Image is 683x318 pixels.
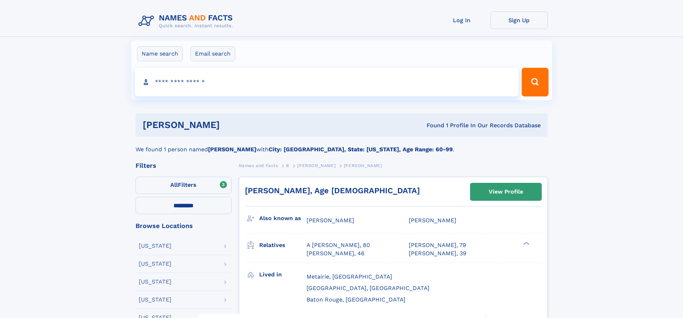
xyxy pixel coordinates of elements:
[307,241,370,249] a: A [PERSON_NAME], 80
[470,183,541,200] a: View Profile
[307,296,405,303] span: Baton Rouge, [GEOGRAPHIC_DATA]
[170,181,178,188] span: All
[137,46,183,61] label: Name search
[143,120,323,129] h1: [PERSON_NAME]
[139,279,171,285] div: [US_STATE]
[297,163,336,168] span: [PERSON_NAME]
[490,11,548,29] a: Sign Up
[489,184,523,200] div: View Profile
[269,146,453,153] b: City: [GEOGRAPHIC_DATA], State: [US_STATE], Age Range: 60-99
[136,11,239,31] img: Logo Names and Facts
[245,186,420,195] a: [PERSON_NAME], Age [DEMOGRAPHIC_DATA]
[139,297,171,303] div: [US_STATE]
[344,163,382,168] span: [PERSON_NAME]
[521,241,530,246] div: ❯
[190,46,235,61] label: Email search
[307,217,354,224] span: [PERSON_NAME]
[409,250,466,257] a: [PERSON_NAME], 39
[259,212,307,224] h3: Also known as
[286,163,289,168] span: B
[307,285,430,291] span: [GEOGRAPHIC_DATA], [GEOGRAPHIC_DATA]
[286,161,289,170] a: B
[409,217,456,224] span: [PERSON_NAME]
[239,161,278,170] a: Names and Facts
[307,250,365,257] a: [PERSON_NAME], 46
[259,239,307,251] h3: Relatives
[297,161,336,170] a: [PERSON_NAME]
[522,68,548,96] button: Search Button
[139,243,171,249] div: [US_STATE]
[409,241,466,249] a: [PERSON_NAME], 79
[136,137,548,154] div: We found 1 person named with .
[139,261,171,267] div: [US_STATE]
[135,68,519,96] input: search input
[323,122,541,129] div: Found 1 Profile In Our Records Database
[433,11,490,29] a: Log In
[259,269,307,281] h3: Lived in
[136,177,232,194] label: Filters
[136,223,232,229] div: Browse Locations
[136,162,232,169] div: Filters
[307,273,392,280] span: Metairie, [GEOGRAPHIC_DATA]
[208,146,256,153] b: [PERSON_NAME]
